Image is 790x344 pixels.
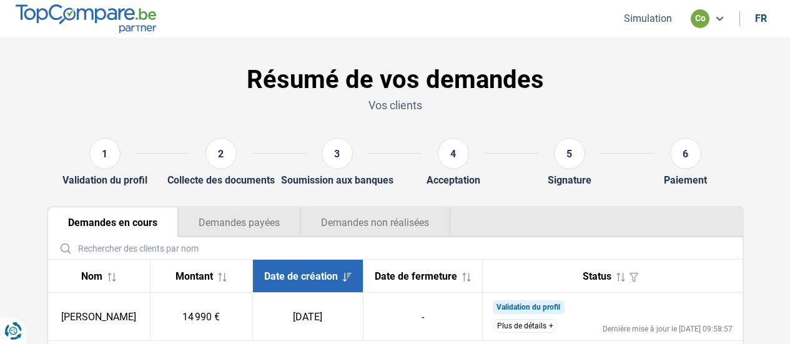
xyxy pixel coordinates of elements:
div: Validation du profil [62,174,147,186]
span: Date de création [264,270,338,282]
p: Vos clients [47,97,744,113]
div: Acceptation [427,174,480,186]
span: Date de fermeture [375,270,457,282]
button: Plus de détails [493,319,558,333]
div: Soumission aux banques [281,174,393,186]
div: 5 [554,138,585,169]
img: TopCompare.be [16,4,156,32]
button: Demandes payées [178,207,300,237]
div: Signature [548,174,591,186]
div: 6 [670,138,701,169]
div: Collecte des documents [167,174,275,186]
div: 3 [322,138,353,169]
span: Status [583,270,611,282]
div: 2 [205,138,237,169]
div: 1 [89,138,121,169]
button: Demandes en cours [48,207,178,237]
input: Rechercher des clients par nom [53,237,738,259]
h1: Résumé de vos demandes [47,65,744,95]
div: co [691,9,709,28]
span: Nom [81,270,102,282]
td: [DATE] [252,293,363,341]
div: 4 [438,138,469,169]
td: 14 990 € [150,293,252,341]
div: fr [755,12,767,24]
td: [PERSON_NAME] [48,293,151,341]
div: Paiement [664,174,707,186]
button: Simulation [620,12,676,25]
span: Montant [175,270,213,282]
button: Demandes non réalisées [300,207,450,237]
div: Dernière mise à jour le [DATE] 09:58:57 [603,325,733,333]
span: Validation du profil [496,303,560,312]
td: - [363,293,482,341]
